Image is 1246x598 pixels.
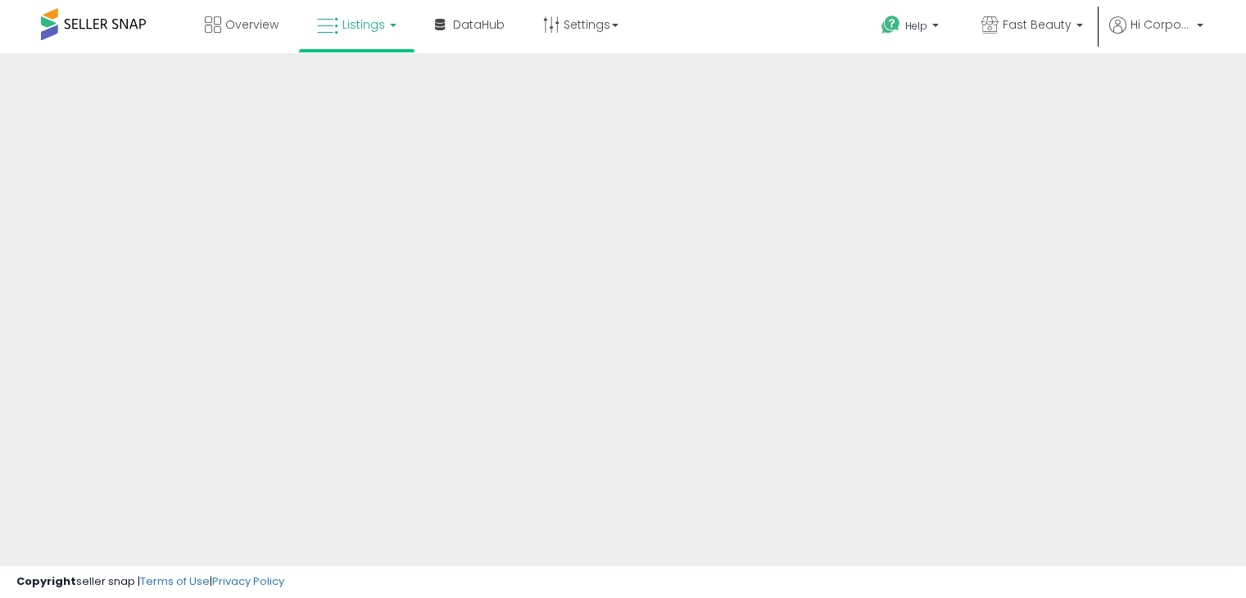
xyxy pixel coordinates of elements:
a: Hi Corporate [1109,16,1203,53]
i: Get Help [881,15,901,35]
div: seller snap | | [16,574,284,590]
strong: Copyright [16,573,76,589]
a: Privacy Policy [212,573,284,589]
span: DataHub [453,16,505,33]
span: Listings [342,16,385,33]
a: Help [868,2,955,53]
span: Overview [225,16,279,33]
span: Help [905,19,927,33]
span: Hi Corporate [1130,16,1192,33]
span: Fast Beauty [1003,16,1072,33]
a: Terms of Use [140,573,210,589]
